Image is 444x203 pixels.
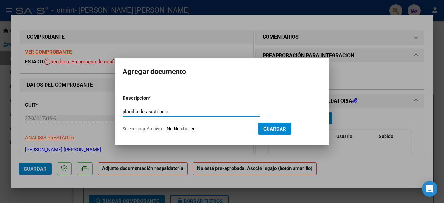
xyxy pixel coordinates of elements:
span: Guardar [263,126,286,132]
h2: Agregar documento [123,66,321,78]
p: Descripcion [123,95,182,102]
span: Seleccionar Archivo [123,126,162,131]
div: Open Intercom Messenger [422,181,437,197]
button: Guardar [258,123,291,135]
